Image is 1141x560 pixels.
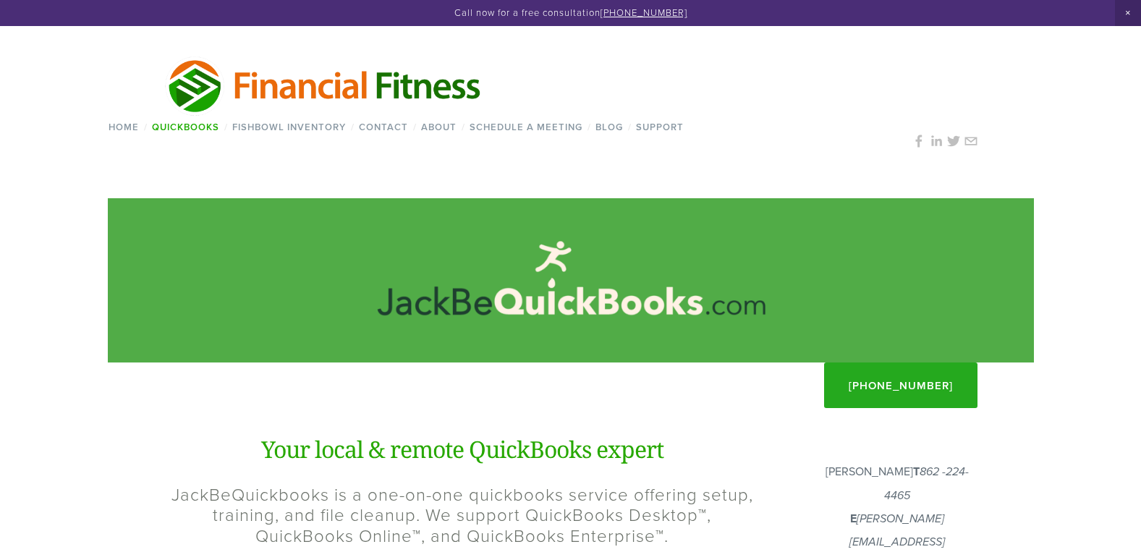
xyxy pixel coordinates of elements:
a: [PHONE_NUMBER] [601,6,687,19]
a: About [417,116,462,137]
span: / [351,120,355,134]
h2: JackBeQuickbooks is a one-on-one quickbooks service offering setup, training, and file cleanup. W... [164,484,760,546]
span: / [588,120,591,134]
a: Contact [355,116,413,137]
h1: JackBeQuickBooks™ Services [164,263,978,298]
a: [PHONE_NUMBER] [824,362,977,408]
a: Home [104,116,144,137]
a: Blog [591,116,628,137]
strong: E [850,510,857,527]
span: / [224,120,228,134]
span: / [462,120,465,134]
em: 862 -224-4465 [884,465,969,502]
p: Call now for a free consultation [28,7,1113,19]
span: / [628,120,632,134]
span: / [144,120,148,134]
a: Schedule a Meeting [465,116,588,137]
a: Fishbowl Inventory [228,116,351,137]
h1: Your local & remote QuickBooks expert [164,432,760,467]
strong: T [913,463,920,480]
a: QuickBooks [148,116,224,137]
a: Support [632,116,689,137]
span: / [413,120,417,134]
img: Financial Fitness Consulting [164,54,484,116]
